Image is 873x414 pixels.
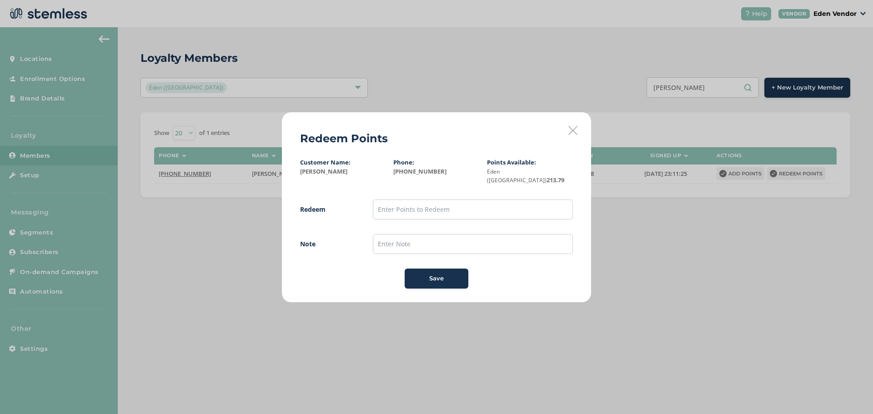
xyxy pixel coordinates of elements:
[300,158,351,166] label: Customer Name:
[429,274,444,283] span: Save
[487,167,573,185] label: 213.79
[300,167,386,176] label: [PERSON_NAME]
[300,205,355,214] label: Redeem
[300,239,355,249] label: Note
[373,200,573,219] input: Enter Points to Redeem
[487,158,536,166] label: Points Available:
[300,130,388,147] h2: Redeem Points
[405,269,468,289] button: Save
[393,158,414,166] label: Phone:
[393,167,479,176] label: [PHONE_NUMBER]
[373,234,573,254] input: Enter Note
[828,370,873,414] iframe: Chat Widget
[487,168,547,185] small: Eden ([GEOGRAPHIC_DATA])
